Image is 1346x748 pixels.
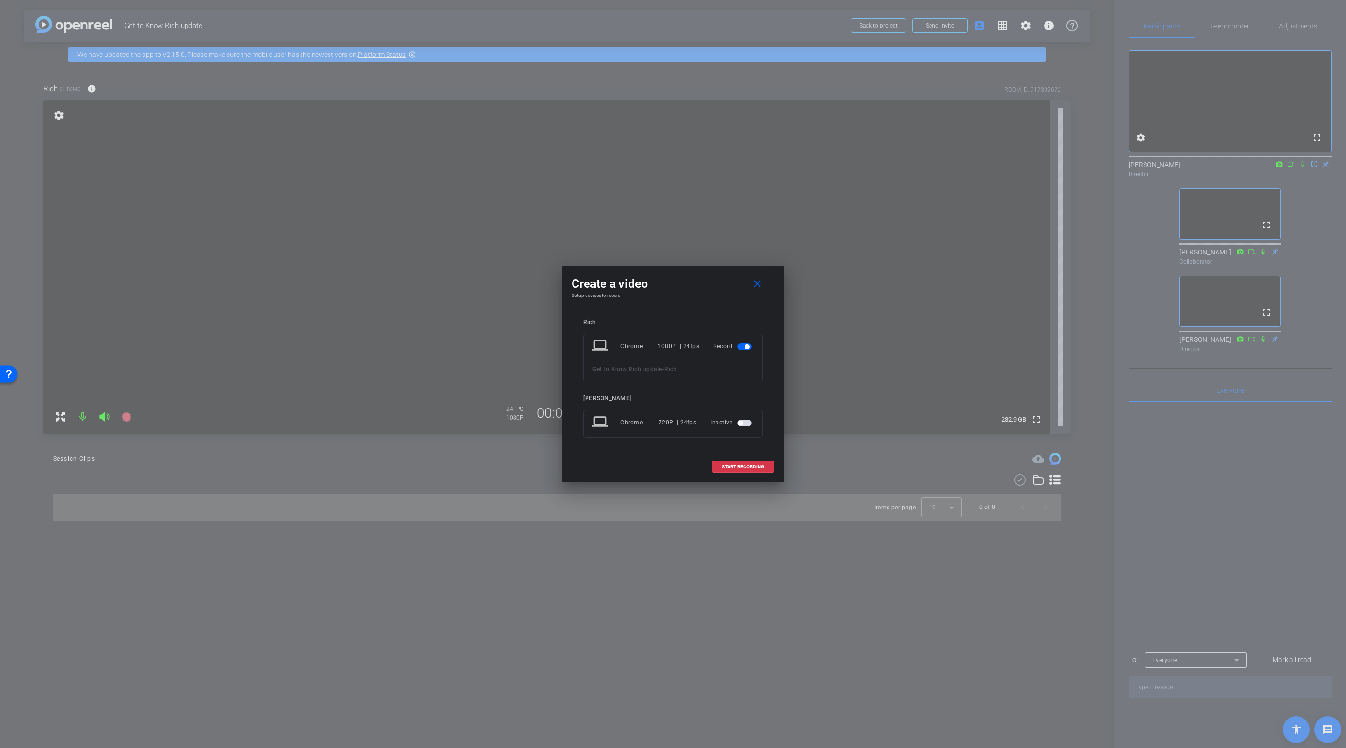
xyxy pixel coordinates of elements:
[592,366,662,373] span: Get to Know Rich update
[592,338,610,355] mat-icon: laptop
[572,275,774,293] div: Create a video
[583,319,763,326] div: Rich
[662,366,665,373] span: -
[659,414,697,431] div: 720P | 24fps
[583,395,763,402] div: [PERSON_NAME]
[751,278,763,290] mat-icon: close
[572,293,774,298] h4: Setup devices to record
[592,414,610,431] mat-icon: laptop
[620,414,659,431] div: Chrome
[710,414,754,431] div: Inactive
[712,461,774,473] button: START RECORDING
[713,338,754,355] div: Record
[722,465,764,469] span: START RECORDING
[658,338,699,355] div: 1080P | 24fps
[620,338,658,355] div: Chrome
[664,366,677,373] span: Rich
